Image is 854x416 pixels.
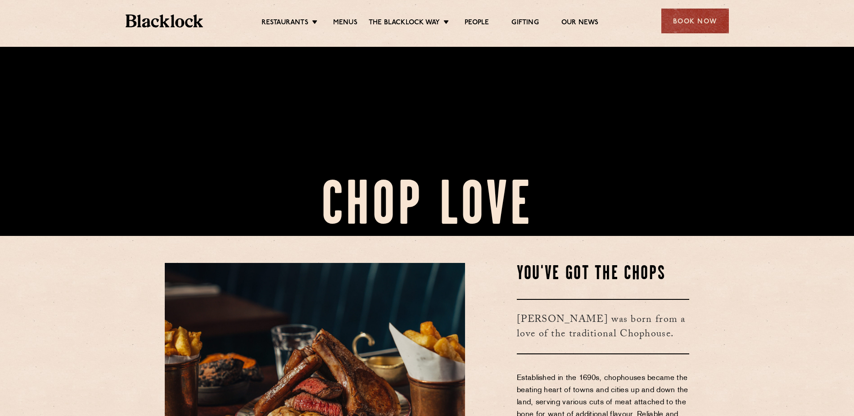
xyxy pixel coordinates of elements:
[369,18,440,28] a: The Blacklock Way
[661,9,729,33] div: Book Now
[517,299,689,354] h3: [PERSON_NAME] was born from a love of the traditional Chophouse.
[262,18,308,28] a: Restaurants
[511,18,538,28] a: Gifting
[561,18,599,28] a: Our News
[517,263,689,285] h2: You've Got The Chops
[126,14,203,27] img: BL_Textured_Logo-footer-cropped.svg
[333,18,357,28] a: Menus
[465,18,489,28] a: People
